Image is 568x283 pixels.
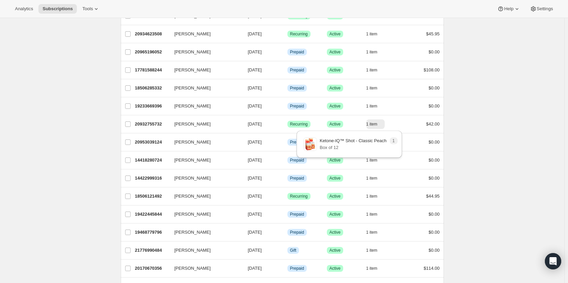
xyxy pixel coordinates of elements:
[248,139,262,145] span: [DATE]
[170,263,238,274] button: [PERSON_NAME]
[174,193,211,200] span: [PERSON_NAME]
[330,194,341,199] span: Active
[170,137,238,148] button: [PERSON_NAME]
[429,139,440,145] span: $0.00
[366,119,385,129] button: 1 item
[174,103,211,110] span: [PERSON_NAME]
[174,31,211,37] span: [PERSON_NAME]
[429,230,440,235] span: $0.00
[174,67,211,73] span: [PERSON_NAME]
[429,49,440,54] span: $0.00
[135,119,440,129] div: 20932755732[PERSON_NAME][DATE]SuccessRecurringSuccessActive1 item$42.00
[170,155,238,166] button: [PERSON_NAME]
[429,212,440,217] span: $0.00
[170,245,238,256] button: [PERSON_NAME]
[174,85,211,91] span: [PERSON_NAME]
[174,247,211,254] span: [PERSON_NAME]
[135,210,440,219] div: 19422445844[PERSON_NAME][DATE]InfoPrepaidSuccessActive1 item$0.00
[135,157,169,164] p: 14418280724
[170,191,238,202] button: [PERSON_NAME]
[366,264,385,273] button: 1 item
[366,192,385,201] button: 1 item
[174,121,211,128] span: [PERSON_NAME]
[290,31,308,37] span: Recurring
[135,121,169,128] p: 20932755732
[537,6,553,12] span: Settings
[135,31,169,37] p: 20934623508
[135,229,169,236] p: 19468779796
[248,176,262,181] span: [DATE]
[135,103,169,110] p: 19233669396
[174,139,211,146] span: [PERSON_NAME]
[248,67,262,72] span: [DATE]
[174,157,211,164] span: [PERSON_NAME]
[366,210,385,219] button: 1 item
[290,230,304,235] span: Prepaid
[135,228,440,237] div: 19468779796[PERSON_NAME][DATE]InfoPrepaidSuccessActive1 item$0.00
[170,173,238,184] button: [PERSON_NAME]
[43,6,73,12] span: Subscriptions
[526,4,557,14] button: Settings
[320,144,387,151] p: Box of 12
[290,212,304,217] span: Prepaid
[78,4,104,14] button: Tools
[290,139,304,145] span: Prepaid
[366,212,378,217] span: 1 item
[426,194,440,199] span: $44.95
[366,248,378,253] span: 1 item
[366,194,378,199] span: 1 item
[330,103,341,109] span: Active
[248,85,262,90] span: [DATE]
[366,29,385,39] button: 1 item
[135,83,440,93] div: 18506285332[PERSON_NAME][DATE]InfoPrepaidSuccessActive1 item$0.00
[366,230,378,235] span: 1 item
[429,157,440,163] span: $0.00
[248,194,262,199] span: [DATE]
[366,31,378,37] span: 1 item
[366,101,385,111] button: 1 item
[135,175,169,182] p: 14422999316
[424,67,440,72] span: $108.00
[82,6,93,12] span: Tools
[135,173,440,183] div: 14422999316[PERSON_NAME][DATE]InfoPrepaidSuccessActive1 item$0.00
[135,211,169,218] p: 19422445844
[330,49,341,55] span: Active
[170,65,238,76] button: [PERSON_NAME]
[330,176,341,181] span: Active
[366,103,378,109] span: 1 item
[290,67,304,73] span: Prepaid
[290,85,304,91] span: Prepaid
[290,121,308,127] span: Recurring
[366,121,378,127] span: 1 item
[174,49,211,55] span: [PERSON_NAME]
[135,192,440,201] div: 18506121492[PERSON_NAME][DATE]SuccessRecurringSuccessActive1 item$44.95
[170,209,238,220] button: [PERSON_NAME]
[330,248,341,253] span: Active
[366,49,378,55] span: 1 item
[170,47,238,57] button: [PERSON_NAME]
[290,103,304,109] span: Prepaid
[290,49,304,55] span: Prepaid
[135,139,169,146] p: 20953039124
[303,137,317,151] img: variant image
[424,266,440,271] span: $114.00
[429,85,440,90] span: $0.00
[135,47,440,57] div: 20965196052[PERSON_NAME][DATE]InfoPrepaidSuccessActive1 item$0.00
[135,101,440,111] div: 19233669396[PERSON_NAME][DATE]InfoPrepaidSuccessActive1 item$0.00
[11,4,37,14] button: Analytics
[248,266,262,271] span: [DATE]
[330,121,341,127] span: Active
[248,103,262,109] span: [DATE]
[135,155,440,165] div: 14418280724[PERSON_NAME][DATE]InfoPrepaidSuccessActive1 item$0.00
[493,4,524,14] button: Help
[366,47,385,57] button: 1 item
[135,265,169,272] p: 20170670356
[290,248,297,253] span: Gift
[135,67,169,73] p: 17781588244
[135,193,169,200] p: 18506121492
[429,248,440,253] span: $0.00
[170,227,238,238] button: [PERSON_NAME]
[135,264,440,273] div: 20170670356[PERSON_NAME][DATE]InfoPrepaidSuccessActive1 item$114.00
[135,137,440,147] div: 20953039124[PERSON_NAME][DATE]InfoPrepaidSuccessActive1 item$0.00
[392,138,395,144] span: 1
